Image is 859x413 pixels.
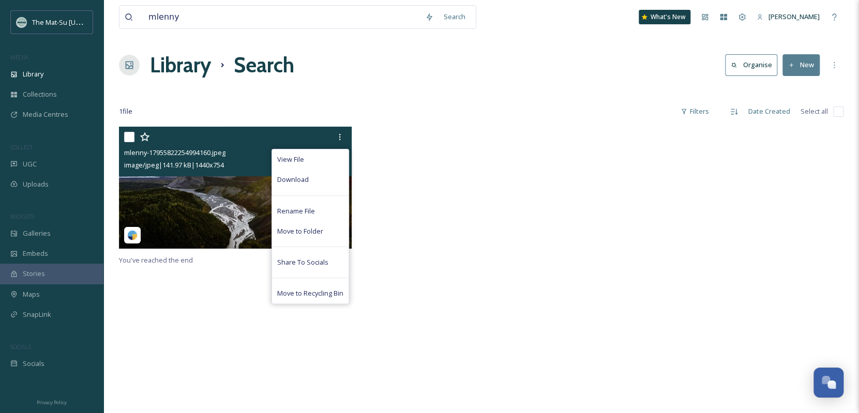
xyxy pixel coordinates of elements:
span: SnapLink [23,310,51,319]
span: Uploads [23,179,49,189]
button: New [782,54,820,75]
span: UGC [23,159,37,169]
a: Library [150,50,211,81]
span: The Mat-Su [US_STATE] [32,17,104,27]
span: mlenny-17955822254994160.jpeg [124,148,225,157]
span: SOCIALS [10,343,31,350]
a: [PERSON_NAME] [751,7,825,27]
img: mlenny-17955822254994160.jpeg [119,127,352,249]
span: 1 file [119,106,132,116]
button: Open Chat [813,368,843,397]
span: Stories [23,269,45,279]
span: Maps [23,289,40,299]
span: Media Centres [23,110,68,119]
span: WIDGETS [10,212,34,220]
div: Filters [675,101,714,121]
button: Organise [725,54,777,75]
span: Privacy Policy [37,399,67,406]
h1: Search [234,50,294,81]
span: Rename File [277,206,315,216]
span: COLLECT [10,143,33,151]
div: Date Created [743,101,795,121]
span: View File [277,155,304,164]
span: Download [277,175,309,185]
a: Organise [725,54,782,75]
span: Galleries [23,228,51,238]
span: You've reached the end [119,255,193,265]
span: Collections [23,89,57,99]
span: Embeds [23,249,48,258]
span: Socials [23,359,44,369]
span: Share To Socials [277,257,328,267]
span: Move to Recycling Bin [277,288,343,298]
span: Select all [801,106,828,116]
a: What's New [639,10,690,24]
a: Privacy Policy [37,395,67,408]
span: Library [23,69,43,79]
span: Move to Folder [277,226,323,236]
img: Social_thumbnail.png [17,17,27,27]
span: MEDIA [10,53,28,61]
input: Search your library [143,6,420,28]
img: snapsea-logo.png [127,230,138,240]
span: [PERSON_NAME] [768,12,820,21]
div: Search [439,7,471,27]
span: image/jpeg | 141.97 kB | 1440 x 754 [124,160,224,170]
